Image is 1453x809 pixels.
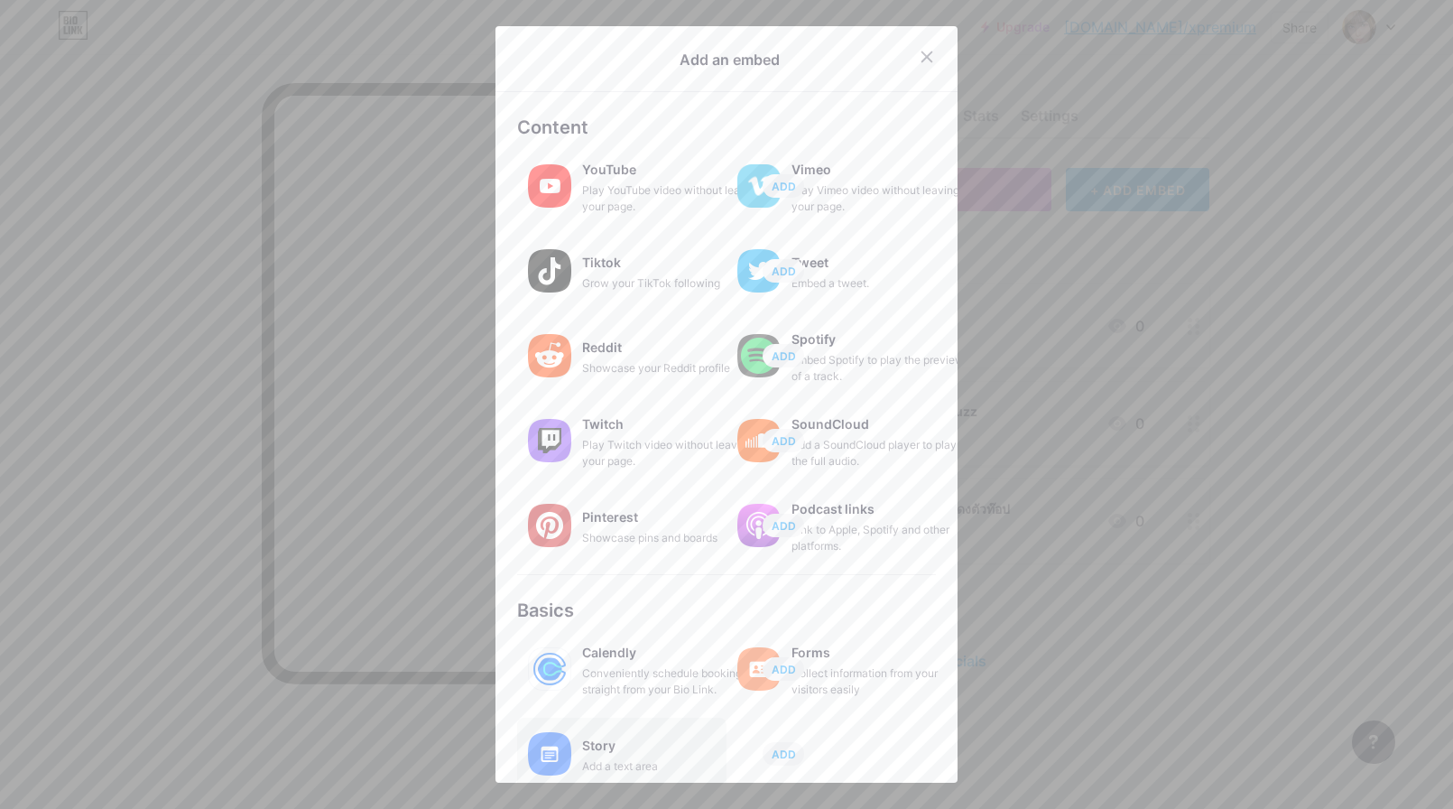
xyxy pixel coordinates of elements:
div: YouTube [582,157,763,182]
div: Twitch [582,412,763,437]
div: Play Vimeo video without leaving your page. [791,182,972,215]
div: Calendly [582,640,763,665]
div: Tiktok [582,250,763,275]
div: Collect information from your visitors easily [791,665,972,698]
img: story [528,732,571,776]
img: soundcloud [737,419,781,462]
img: youtube [528,164,571,208]
div: Tweet [791,250,972,275]
button: ADD [763,429,804,452]
img: tiktok [528,249,571,293]
div: Embed Spotify to play the preview of a track. [791,352,972,385]
div: Add a text area [582,758,763,775]
img: spotify [737,334,781,377]
div: Content [517,114,936,141]
img: vimeo [737,164,781,208]
div: Basics [517,597,936,624]
div: Showcase your Reddit profile [582,360,763,377]
div: Story [582,733,763,758]
div: Podcast links [791,497,972,522]
img: twitter [737,249,781,293]
div: Embed a tweet. [791,275,972,292]
div: Forms [791,640,972,665]
div: SoundCloud [791,412,972,437]
div: Grow your TikTok following [582,275,763,292]
div: Conveniently schedule bookings straight from your Bio Link. [582,665,763,698]
div: Reddit [582,335,763,360]
div: Spotify [791,327,972,352]
span: ADD [772,662,796,677]
span: ADD [772,747,796,762]
span: ADD [772,179,796,194]
img: twitch [528,419,571,462]
span: ADD [772,433,796,449]
div: Add an embed [680,49,780,70]
div: Add a SoundCloud player to play the full audio. [791,437,972,470]
button: ADD [763,657,804,681]
button: ADD [763,344,804,367]
span: ADD [772,518,796,534]
button: ADD [763,174,804,198]
button: ADD [763,259,804,283]
img: forms [737,647,781,691]
div: Play Twitch video without leaving your page. [582,437,763,470]
button: ADD [763,514,804,537]
span: ADD [772,264,796,279]
div: Pinterest [582,505,763,530]
img: pinterest [528,504,571,547]
div: Vimeo [791,157,972,182]
img: podcastlinks [737,504,781,547]
div: Showcase pins and boards [582,530,763,546]
img: reddit [528,334,571,377]
button: ADD [763,742,804,766]
span: ADD [772,349,796,364]
img: calendly [528,647,571,691]
div: Play YouTube video without leaving your page. [582,182,763,215]
div: Link to Apple, Spotify and other platforms. [791,522,972,554]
